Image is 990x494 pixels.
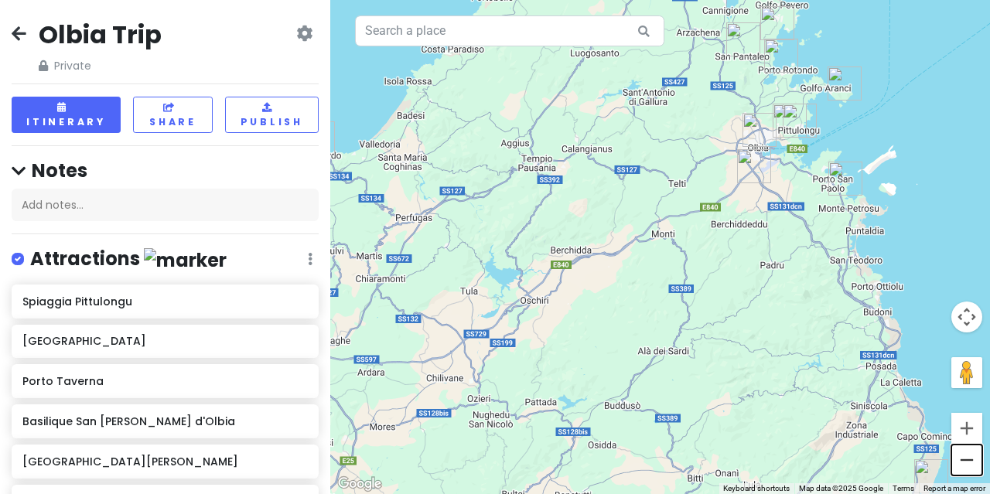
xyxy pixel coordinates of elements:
button: Zoom out [951,445,982,475]
img: marker [144,248,227,272]
button: Keyboard shortcuts [723,483,790,494]
a: Terms (opens in new tab) [893,484,914,492]
div: Add notes... [12,189,319,221]
div: spiaggia Liscia Ruja [760,6,794,40]
a: Open this area in Google Maps (opens a new window) [334,474,385,494]
div: Porto Rotondo [764,39,798,73]
h2: Olbia Trip [39,19,162,51]
div: Spiaggia di Cala Moresca [828,66,862,101]
button: Share [133,97,213,133]
h6: [GEOGRAPHIC_DATA] [22,334,307,348]
h4: Attractions [30,247,227,272]
a: Report a map error [923,484,985,492]
div: OASI BIDEROSA Golfo Di Orosei [914,459,948,493]
h4: Notes [12,158,319,182]
span: Private [39,57,162,74]
h6: [GEOGRAPHIC_DATA][PERSON_NAME] [22,455,307,468]
h6: Spiaggia Pittulongu [22,295,307,308]
button: Zoom in [951,413,982,444]
div: Spiaggia Pittulongu [783,104,817,138]
h6: Basilique San [PERSON_NAME] d'Olbia [22,414,307,428]
h6: Porto Taverna [22,374,307,388]
div: Sa Testa [773,104,807,138]
span: Map data ©2025 Google [799,484,883,492]
div: Porto Taverna [828,162,862,196]
button: Map camera controls [951,302,982,332]
button: Itinerary [12,97,121,133]
img: Google [334,474,385,494]
div: San Pantaleo [726,22,760,56]
button: Drag Pegman onto the map to open Street View [951,357,982,388]
input: Search a place [355,15,664,46]
button: Publish [225,97,319,133]
div: Basilique San Simplicio d'Olbia [742,113,777,147]
div: Castello di Pedres [737,149,771,183]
